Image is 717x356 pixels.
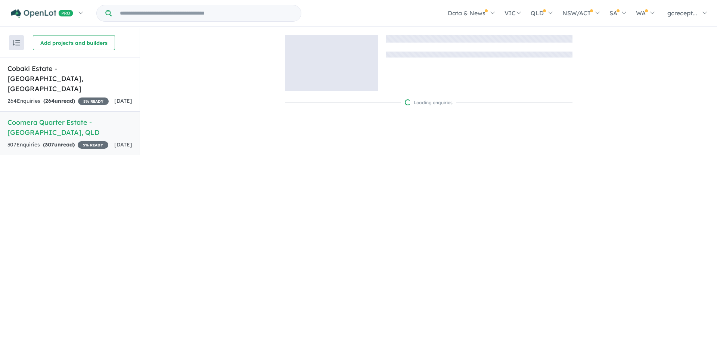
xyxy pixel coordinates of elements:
strong: ( unread) [43,141,75,148]
span: 5 % READY [78,141,108,149]
strong: ( unread) [43,97,75,104]
img: sort.svg [13,40,20,46]
div: 264 Enquir ies [7,97,109,106]
div: 307 Enquir ies [7,140,108,149]
span: [DATE] [114,97,132,104]
button: Add projects and builders [33,35,115,50]
span: 5 % READY [78,97,109,105]
img: Openlot PRO Logo White [11,9,73,18]
h5: Cobaki Estate - [GEOGRAPHIC_DATA] , [GEOGRAPHIC_DATA] [7,64,132,94]
div: Loading enquiries [405,99,453,106]
span: 264 [45,97,55,104]
h5: Coomera Quarter Estate - [GEOGRAPHIC_DATA] , QLD [7,117,132,137]
span: gcrecept... [667,9,697,17]
span: [DATE] [114,141,132,148]
span: 307 [45,141,54,148]
input: Try estate name, suburb, builder or developer [113,5,299,21]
